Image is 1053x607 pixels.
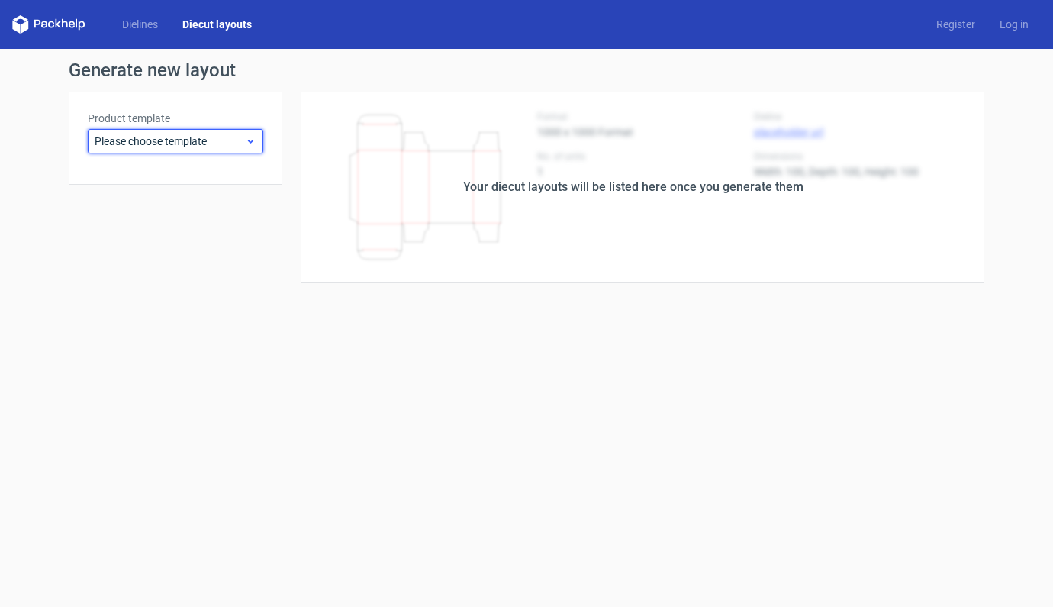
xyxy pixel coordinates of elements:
[69,61,984,79] h1: Generate new layout
[170,17,264,32] a: Diecut layouts
[88,111,263,126] label: Product template
[95,134,245,149] span: Please choose template
[463,178,803,196] div: Your diecut layouts will be listed here once you generate them
[924,17,987,32] a: Register
[110,17,170,32] a: Dielines
[987,17,1041,32] a: Log in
